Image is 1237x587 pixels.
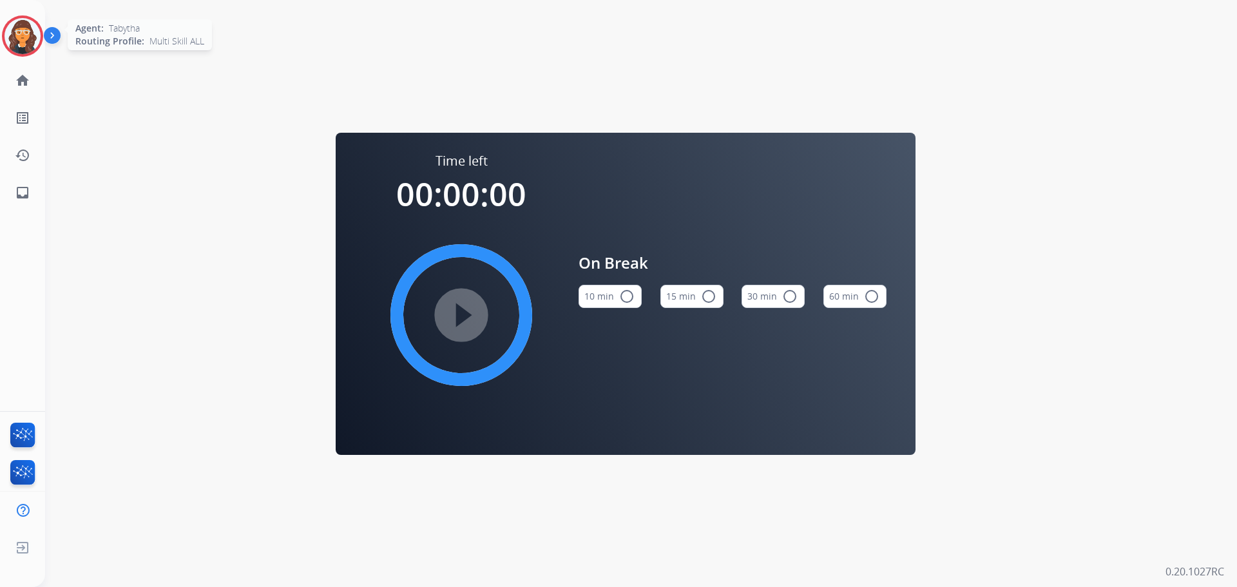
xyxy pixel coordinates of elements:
p: 0.20.1027RC [1165,564,1224,579]
span: Time left [436,152,488,170]
mat-icon: radio_button_unchecked [701,289,716,304]
mat-icon: radio_button_unchecked [619,289,635,304]
img: avatar [5,18,41,54]
mat-icon: inbox [15,185,30,200]
button: 30 min [742,285,805,308]
span: Routing Profile: [75,35,144,48]
span: 00:00:00 [396,172,526,216]
button: 15 min [660,285,724,308]
span: Multi Skill ALL [149,35,204,48]
mat-icon: history [15,148,30,163]
mat-icon: home [15,73,30,88]
mat-icon: radio_button_unchecked [864,289,879,304]
button: 10 min [579,285,642,308]
span: Agent: [75,22,104,35]
mat-icon: radio_button_unchecked [782,289,798,304]
span: Tabytha [109,22,140,35]
mat-icon: list_alt [15,110,30,126]
span: On Break [579,251,887,274]
button: 60 min [823,285,887,308]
